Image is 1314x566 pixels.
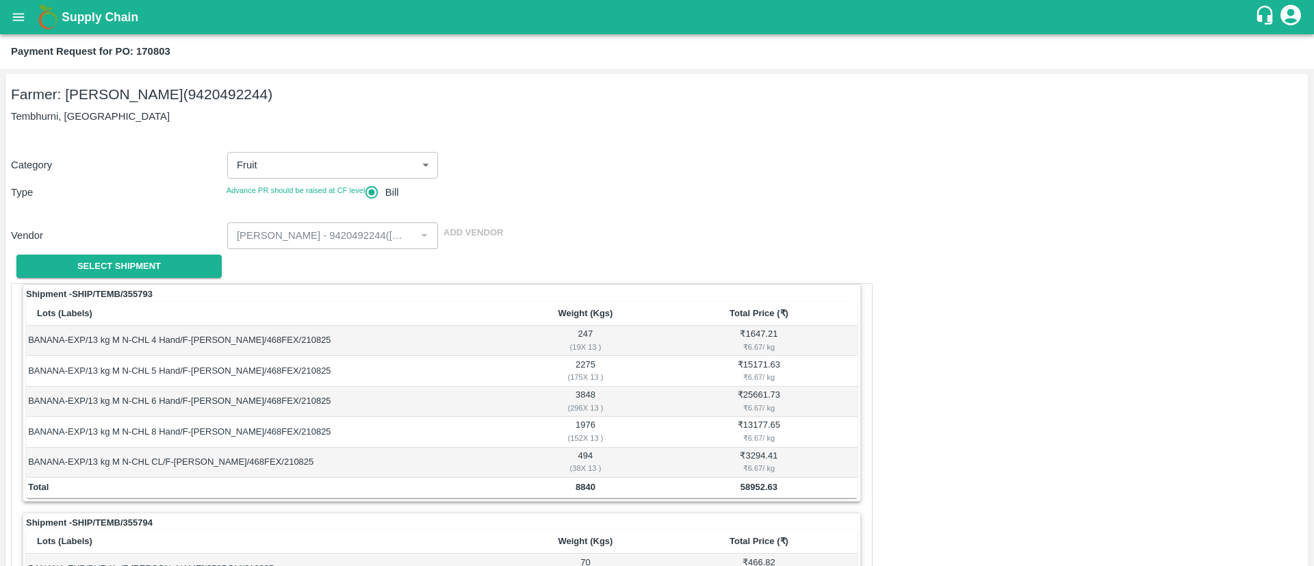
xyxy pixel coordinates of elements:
td: 247 [511,326,661,356]
div: ( 152 X 13 ) [513,432,658,444]
td: BANANA-EXP/13 kg M N-CHL 8 Hand/F-[PERSON_NAME]/468FEX/210825 [26,417,511,447]
p: Type [11,185,227,200]
strong: Shipment - SHIP/TEMB/355793 [26,287,153,301]
td: BANANA-EXP/13 kg M N-CHL CL/F-[PERSON_NAME]/468FEX/210825 [26,448,511,478]
span: Advance PR should be raised at CF level [227,184,365,206]
div: ₹ 6.67 / kg [662,341,855,353]
p: Tembhurni, [GEOGRAPHIC_DATA] [11,109,1303,124]
td: 494 [511,448,661,478]
b: Total Price (₹) [730,536,788,546]
div: ₹ 6.67 / kg [662,432,855,444]
div: ( 38 X 13 ) [513,462,658,474]
button: Select Shipment [16,255,222,279]
div: account of current user [1278,3,1303,31]
p: Vendor [11,228,222,243]
b: Total [28,482,49,492]
button: open drawer [3,1,34,33]
div: ₹ 6.67 / kg [662,462,855,474]
strong: Shipment - SHIP/TEMB/355794 [26,516,153,530]
p: Fruit [237,157,257,172]
td: 3848 [511,387,661,417]
span: Bill [385,185,399,200]
td: ₹ 3294.41 [660,448,857,478]
td: ₹ 15171.63 [660,356,857,386]
div: customer-support [1254,5,1278,29]
b: Payment Request for PO: 170803 [11,46,170,57]
a: Supply Chain [62,8,1254,27]
td: BANANA-EXP/13 kg M N-CHL 6 Hand/F-[PERSON_NAME]/468FEX/210825 [26,387,511,417]
td: 1976 [511,417,661,447]
b: Lots (Labels) [37,536,92,546]
div: ( 296 X 13 ) [513,402,658,414]
b: 8840 [576,482,595,492]
div: ₹ 6.67 / kg [662,371,855,383]
input: Select Vendor [231,227,411,244]
div: ( 175 X 13 ) [513,371,658,383]
span: Select Shipment [77,259,161,274]
b: Weight (Kgs) [558,536,613,546]
p: Category [11,157,222,172]
b: 58952.63 [740,482,777,492]
img: logo [34,3,62,31]
td: 2275 [511,356,661,386]
td: BANANA-EXP/13 kg M N-CHL 5 Hand/F-[PERSON_NAME]/468FEX/210825 [26,356,511,386]
td: ₹ 25661.73 [660,387,857,417]
div: ₹ 6.67 / kg [662,402,855,414]
b: Supply Chain [62,10,138,24]
b: Lots (Labels) [37,308,92,318]
b: Weight (Kgs) [558,308,613,318]
td: ₹ 13177.65 [660,417,857,447]
b: Total Price (₹) [730,308,788,318]
td: ₹ 1647.21 [660,326,857,356]
div: ( 19 X 13 ) [513,341,658,353]
h5: Farmer: [PERSON_NAME] (9420492244) [11,85,1303,104]
td: BANANA-EXP/13 kg M N-CHL 4 Hand/F-[PERSON_NAME]/468FEX/210825 [26,326,511,356]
